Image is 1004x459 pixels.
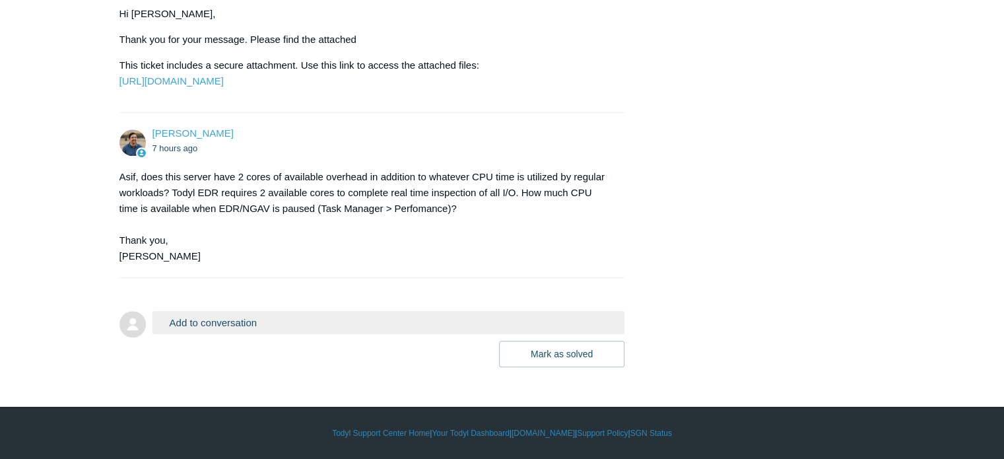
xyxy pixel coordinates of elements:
a: Your Todyl Dashboard [432,427,509,439]
time: 10/13/2025, 14:42 [152,143,198,153]
a: Support Policy [577,427,628,439]
a: SGN Status [630,427,672,439]
span: Spencer Grissom [152,127,234,139]
a: [DOMAIN_NAME] [512,427,575,439]
div: | | | | [119,427,885,439]
a: [PERSON_NAME] [152,127,234,139]
p: This ticket includes a secure attachment. Use this link to access the attached files: [119,57,612,89]
div: Asif, does this server have 2 cores of available overhead in addition to whatever CPU time is uti... [119,169,612,264]
button: Mark as solved [499,341,624,367]
button: Add to conversation [152,311,625,334]
a: Todyl Support Center Home [332,427,430,439]
p: Hi [PERSON_NAME], [119,6,612,22]
a: [URL][DOMAIN_NAME] [119,75,224,87]
p: Thank you for your message. Please find the attached [119,32,612,48]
